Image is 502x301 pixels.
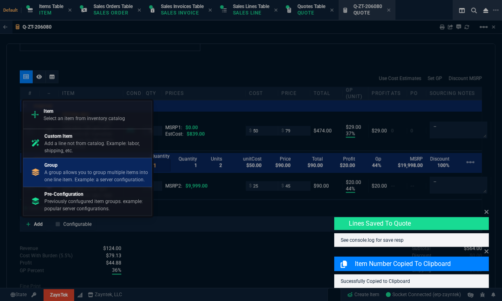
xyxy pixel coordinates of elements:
p: Sucessfully Copied to Clipboard [341,278,483,285]
p: A group allows you to group multiple items into one line item. Example: a server configuration. [44,169,148,183]
p: Previously confugured item groups. example: popular server configurations. [44,198,148,212]
p: Select an item from inventory catalog [44,115,125,122]
p: See console.log for save resp [341,237,483,244]
p: Lines Saved to Quote [349,219,487,228]
p: Add a line not from catalog. Example: labor, shipping, etc. [44,140,148,154]
p: Custom Item [44,133,148,140]
p: Item [44,108,125,115]
p: Item Number Copied to Clipboard [355,259,487,269]
p: Group [44,162,148,169]
p: Pre-Configuration [44,191,148,198]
